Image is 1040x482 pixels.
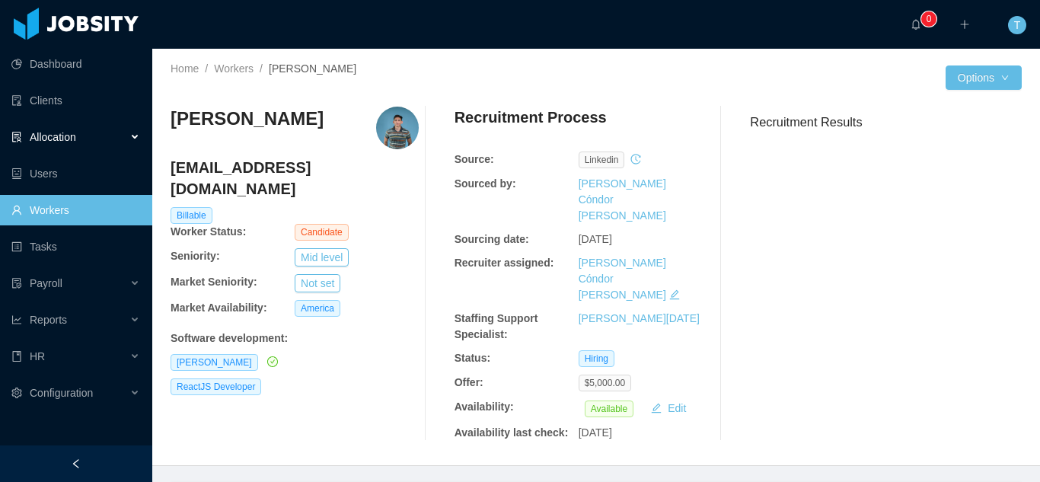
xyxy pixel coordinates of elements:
[579,312,700,324] a: [PERSON_NAME][DATE]
[11,351,22,362] i: icon: book
[171,302,267,314] b: Market Availability:
[1014,16,1021,34] span: T
[264,356,278,368] a: icon: check-circle
[455,233,529,245] b: Sourcing date:
[579,350,614,367] span: Hiring
[959,19,970,30] i: icon: plus
[260,62,263,75] span: /
[11,158,140,189] a: icon: robotUsers
[11,85,140,116] a: icon: auditClients
[30,387,93,399] span: Configuration
[946,65,1022,90] button: Optionsicon: down
[11,388,22,398] i: icon: setting
[205,62,208,75] span: /
[30,314,67,326] span: Reports
[911,19,921,30] i: icon: bell
[171,378,261,395] span: ReactJS Developer
[455,352,490,364] b: Status:
[579,177,666,222] a: [PERSON_NAME] Cóndor [PERSON_NAME]
[295,224,349,241] span: Candidate
[30,277,62,289] span: Payroll
[579,233,612,245] span: [DATE]
[376,107,419,149] img: 73f5672a-8fc0-4046-bd56-121dfc05ceef.jpeg
[579,426,612,439] span: [DATE]
[171,62,199,75] a: Home
[579,257,666,301] a: [PERSON_NAME] Cóndor [PERSON_NAME]
[171,276,257,288] b: Market Seniority:
[455,376,483,388] b: Offer:
[455,426,569,439] b: Availability last check:
[455,257,554,269] b: Recruiter assigned:
[630,154,641,164] i: icon: history
[11,278,22,289] i: icon: file-protect
[295,248,349,267] button: Mid level
[171,225,246,238] b: Worker Status:
[579,152,625,168] span: linkedin
[171,332,288,344] b: Software development :
[171,157,419,200] h4: [EMAIL_ADDRESS][DOMAIN_NAME]
[295,300,340,317] span: America
[455,312,538,340] b: Staffing Support Specialist:
[455,401,514,413] b: Availability:
[455,177,516,190] b: Sourced by:
[455,153,494,165] b: Source:
[269,62,356,75] span: [PERSON_NAME]
[30,131,76,143] span: Allocation
[295,274,340,292] button: Not set
[455,107,607,128] h4: Recruitment Process
[579,375,631,391] span: $5,000.00
[11,195,140,225] a: icon: userWorkers
[171,250,220,262] b: Seniority:
[669,289,680,300] i: icon: edit
[30,350,45,362] span: HR
[214,62,254,75] a: Workers
[267,356,278,367] i: icon: check-circle
[921,11,936,27] sup: 0
[645,399,692,417] button: icon: editEdit
[171,207,212,224] span: Billable
[11,231,140,262] a: icon: profileTasks
[11,49,140,79] a: icon: pie-chartDashboard
[171,354,258,371] span: [PERSON_NAME]
[11,314,22,325] i: icon: line-chart
[11,132,22,142] i: icon: solution
[171,107,324,131] h3: [PERSON_NAME]
[750,113,1022,132] h3: Recruitment Results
